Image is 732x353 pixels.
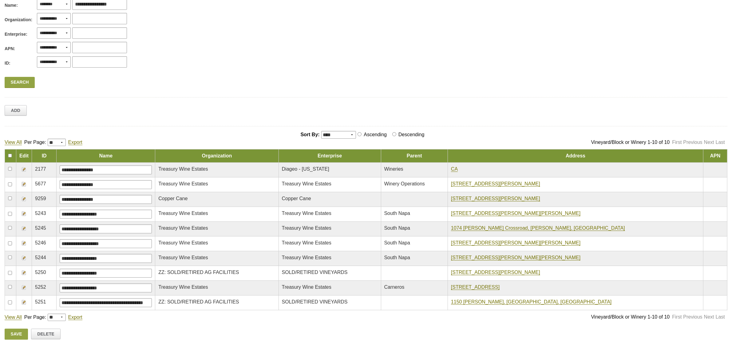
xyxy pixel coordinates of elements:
span: ID: [5,60,10,66]
a: Last [716,140,725,145]
img: Edit [22,226,26,231]
img: Edit [22,196,26,201]
td: Organization [155,149,279,163]
img: Edit [22,182,26,187]
img: Edit [22,167,26,172]
label: Descending [397,132,427,137]
span: 5252 [35,284,46,290]
span: 5677 [35,181,46,186]
a: First [672,314,682,319]
a: [STREET_ADDRESS][PERSON_NAME][PERSON_NAME] [451,240,580,246]
span: ZZ: SOLD/RETIRED AG FACILITIES [158,270,239,275]
a: 1074 [PERSON_NAME] Crossroad, [PERSON_NAME], [GEOGRAPHIC_DATA] [451,225,625,231]
span: Treasury Wine Estates [282,255,331,260]
a: First [672,140,682,145]
a: Last [716,314,725,319]
span: Treasury Wine Estates [158,240,208,245]
span: 5244 [35,255,46,260]
span: SOLD/RETIRED VINEYARDS [282,270,348,275]
a: Export [68,140,82,145]
span: South Napa [384,211,410,216]
a: [STREET_ADDRESS][PERSON_NAME][PERSON_NAME] [451,255,580,260]
span: Treasury Wine Estates [158,211,208,216]
a: CA [451,166,458,172]
span: South Napa [384,225,410,231]
span: Enterprise: [5,31,27,38]
td: Parent [381,149,448,163]
a: [STREET_ADDRESS][PERSON_NAME] [451,196,540,201]
a: 1150 [PERSON_NAME], [GEOGRAPHIC_DATA], [GEOGRAPHIC_DATA] [451,299,612,305]
span: South Napa [384,240,410,245]
span: Vineyard/Block or Winery 1-10 of 10 [591,140,670,145]
span: Treasury Wine Estates [158,225,208,231]
img: Edit [22,270,26,275]
a: Search [5,77,35,88]
span: 5250 [35,270,46,275]
span: Wineries [384,166,403,172]
a: Next [704,140,714,145]
span: ZZ: SOLD/RETIRED AG FACILITIES [158,299,239,304]
span: Organization: [5,17,32,23]
img: Edit [22,256,26,260]
a: Delete [31,329,61,339]
img: Edit [22,211,26,216]
span: APN: [5,46,15,52]
span: Name: [5,2,18,9]
span: 2177 [35,166,46,172]
a: Save [5,329,28,340]
span: Treasury Wine Estates [158,181,208,186]
label: Ascending [362,132,389,137]
span: Per Page: [24,315,46,320]
span: Per Page: [24,140,46,145]
td: Enterprise [279,149,381,163]
img: Edit [22,300,26,305]
a: [STREET_ADDRESS] [451,284,500,290]
span: 5251 [35,299,46,304]
a: [STREET_ADDRESS][PERSON_NAME] [451,181,540,187]
span: Copper Cane [282,196,311,201]
span: Treasury Wine Estates [282,211,331,216]
span: Treasury Wine Estates [282,284,331,290]
span: Carneros [384,284,405,290]
a: View All [5,140,22,145]
span: Treasury Wine Estates [158,284,208,290]
span: 5245 [35,225,46,231]
a: Previous [683,140,702,145]
span: Vineyard/Block or Winery 1-10 of 10 [591,314,670,319]
td: APN [703,149,727,163]
a: [STREET_ADDRESS][PERSON_NAME][PERSON_NAME] [451,211,580,216]
td: Address [448,149,703,163]
span: Copper Cane [158,196,188,201]
span: Treasury Wine Estates [158,255,208,260]
span: Sort By: [301,132,320,137]
a: Previous [683,314,702,319]
span: Treasury Wine Estates [282,181,331,186]
a: Next [704,314,714,319]
span: Treasury Wine Estates [282,240,331,245]
span: South Napa [384,255,410,260]
img: Edit [22,241,26,246]
span: Treasury Wine Estates [282,225,331,231]
td: Edit [16,149,32,163]
a: Add [5,105,27,116]
img: Edit [22,285,26,290]
span: Winery Operations [384,181,425,186]
span: Diageo - [US_STATE] [282,166,329,172]
span: 5246 [35,240,46,245]
td: ID [32,149,57,163]
a: Export [68,315,82,320]
a: View All [5,315,22,320]
a: [STREET_ADDRESS][PERSON_NAME] [451,270,540,275]
td: Name [57,149,155,163]
span: 5243 [35,211,46,216]
span: SOLD/RETIRED VINEYARDS [282,299,348,304]
span: 9259 [35,196,46,201]
span: Treasury Wine Estates [158,166,208,172]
